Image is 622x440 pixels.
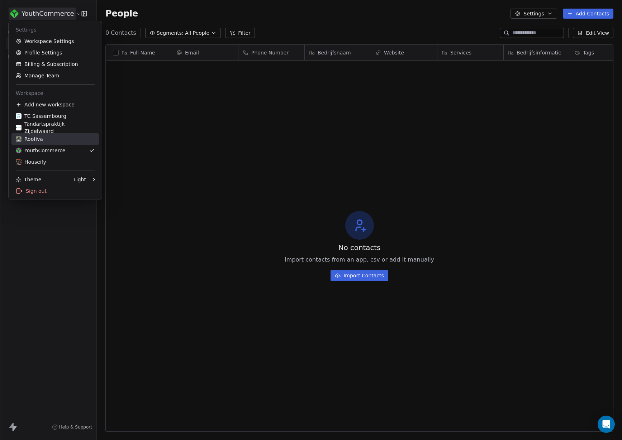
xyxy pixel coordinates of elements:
[11,47,99,58] a: Profile Settings
[11,24,99,35] div: Settings
[16,113,22,119] img: cropped-favo.png
[11,35,99,47] a: Workspace Settings
[11,99,99,110] div: Add new workspace
[16,158,46,166] div: Houseify
[16,136,22,142] img: Roofiva%20logo%20flavicon.png
[16,135,43,143] div: Roofiva
[11,185,99,197] div: Sign out
[16,125,22,130] img: cropped-Favicon-Zijdelwaard.webp
[73,176,86,183] div: Light
[16,176,41,183] div: Theme
[16,120,95,135] div: Tandartspraktijk Zijdelwaard
[16,159,22,165] img: Afbeelding1.png
[16,148,22,153] img: YC%20tumbnail%20flavicon.png
[11,70,99,81] a: Manage Team
[11,58,99,70] a: Billing & Subscription
[16,147,65,154] div: YouthCommerce
[11,87,99,99] div: Workspace
[16,113,66,120] div: TC Sassembourg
